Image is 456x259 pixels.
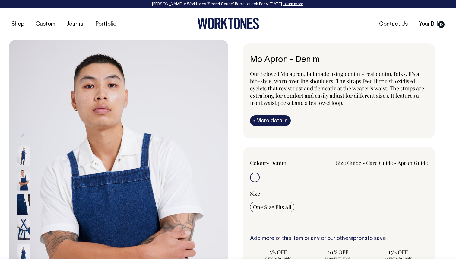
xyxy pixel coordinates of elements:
span: 15% OFF [373,248,423,256]
a: Contact Us [377,19,410,29]
div: Colour [250,159,321,167]
a: Shop [9,19,27,29]
a: Care Guide [366,159,393,167]
span: 5% OFF [253,248,303,256]
span: • [267,159,269,167]
span: • [363,159,365,167]
img: denim [17,219,30,240]
span: • [394,159,397,167]
button: Previous [19,129,28,143]
span: One Size Fits All [253,203,291,211]
a: aprons [350,236,367,241]
span: i [253,117,255,124]
a: Apron Guide [397,159,428,167]
a: Portfolio [93,19,119,29]
a: iMore details [250,115,291,126]
a: Size Guide [336,159,361,167]
h1: Mo Apron - Denim [250,55,428,65]
input: One Size Fits All [250,202,294,212]
span: Our beloved Mo apron, but made using denim - real denim, folks. It's a bib-style, worn over the s... [250,70,424,106]
img: denim [17,170,30,191]
a: Custom [33,19,58,29]
img: denim [17,194,30,215]
h6: Add more of this item or any of our other to save [250,236,428,242]
div: Size [250,190,428,197]
a: Your Bill16 [416,19,447,29]
span: 10% OFF [313,248,363,256]
div: [PERSON_NAME] × Worktones ‘Secret Sauce’ Book Launch Party, [DATE]. . [6,2,450,6]
img: denim [17,145,30,166]
a: Journal [64,19,87,29]
label: Denim [270,159,287,167]
a: Learn more [283,2,303,6]
span: 16 [438,21,445,28]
